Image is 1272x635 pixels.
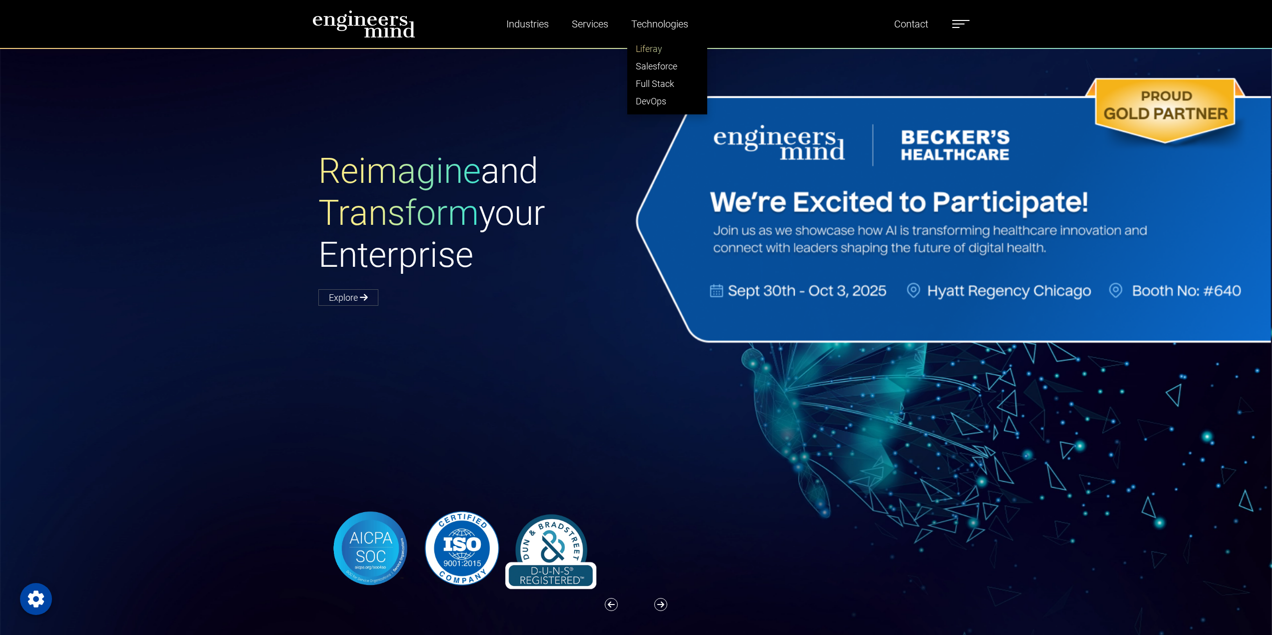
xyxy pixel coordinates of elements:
[318,150,481,191] span: Reimagine
[568,12,612,35] a: Services
[502,12,553,35] a: Industries
[628,92,707,110] a: DevOps
[890,12,932,35] a: Contact
[628,40,707,57] a: Liferay
[318,289,378,306] a: Explore
[318,150,636,276] h1: and your Enterprise
[318,192,479,233] span: Transform
[627,12,692,35] a: Technologies
[318,508,604,589] img: banner-logo
[628,57,707,75] a: Salesforce
[628,75,707,92] a: Full Stack
[627,35,707,114] ul: Industries
[312,10,415,38] img: logo
[629,73,1272,348] img: Website Banner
